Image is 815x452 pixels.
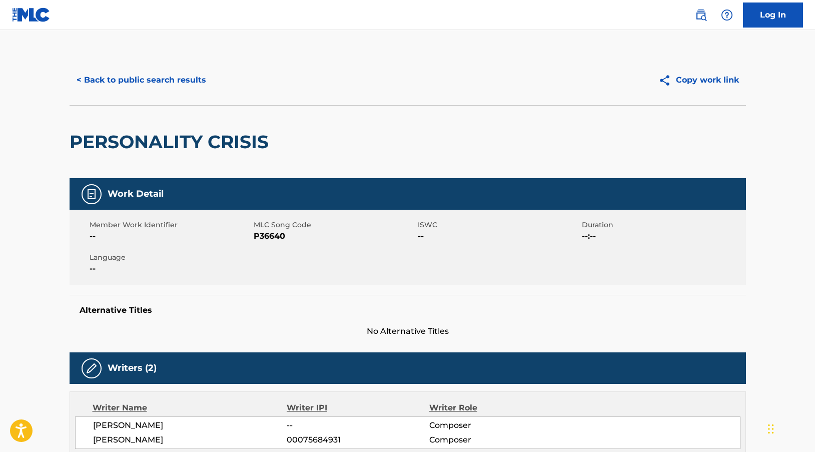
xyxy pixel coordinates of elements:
div: Drag [768,414,774,444]
img: Copy work link [658,74,676,87]
span: Composer [429,434,559,446]
img: Work Detail [86,188,98,200]
span: P36640 [254,230,415,242]
span: -- [287,419,429,431]
img: MLC Logo [12,8,51,22]
div: Help [717,5,737,25]
span: Member Work Identifier [90,220,251,230]
span: [PERSON_NAME] [93,419,287,431]
h5: Alternative Titles [80,305,736,315]
img: Writers [86,362,98,374]
img: search [695,9,707,21]
a: Log In [743,3,803,28]
span: -- [418,230,579,242]
span: MLC Song Code [254,220,415,230]
span: --:-- [582,230,743,242]
h5: Writers (2) [108,362,157,374]
button: Copy work link [651,68,746,93]
span: 00075684931 [287,434,429,446]
iframe: Chat Widget [765,404,815,452]
span: ISWC [418,220,579,230]
button: < Back to public search results [70,68,213,93]
span: Language [90,252,251,263]
span: [PERSON_NAME] [93,434,287,446]
div: Writer IPI [287,402,429,414]
h5: Work Detail [108,188,164,200]
h2: PERSONALITY CRISIS [70,131,274,153]
div: Writer Role [429,402,559,414]
span: Duration [582,220,743,230]
span: -- [90,230,251,242]
img: help [721,9,733,21]
span: No Alternative Titles [70,325,746,337]
span: Composer [429,419,559,431]
span: -- [90,263,251,275]
a: Public Search [691,5,711,25]
div: Writer Name [93,402,287,414]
